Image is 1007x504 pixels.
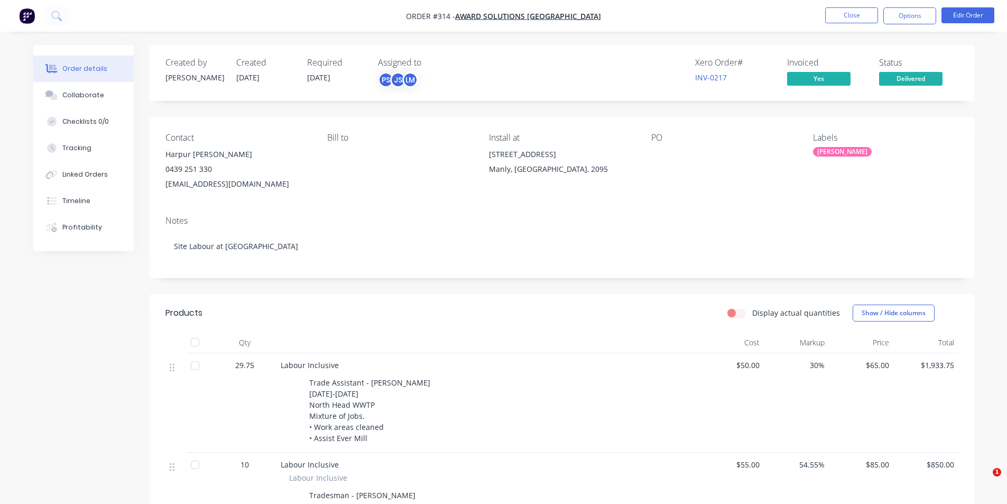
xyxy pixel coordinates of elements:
[62,196,90,206] div: Timeline
[941,7,994,23] button: Edit Order
[165,72,224,83] div: [PERSON_NAME]
[390,72,406,88] div: JS
[879,72,943,88] button: Delivered
[235,360,254,371] span: 29.75
[695,58,774,68] div: Xero Order #
[406,11,455,21] span: Order #314 -
[378,72,394,88] div: PS
[62,117,109,126] div: Checklists 0/0
[813,133,958,143] div: Labels
[236,72,260,83] span: [DATE]
[236,58,294,68] div: Created
[165,133,310,143] div: Contact
[213,332,276,353] div: Qty
[489,147,634,181] div: [STREET_ADDRESS]Manly, [GEOGRAPHIC_DATA], 2095
[241,459,249,470] span: 10
[455,11,601,21] a: Award Solutions [GEOGRAPHIC_DATA]
[829,332,894,353] div: Price
[378,58,484,68] div: Assigned to
[307,58,365,68] div: Required
[768,459,825,470] span: 54.55%
[768,360,825,371] span: 30%
[764,332,829,353] div: Markup
[19,8,35,24] img: Factory
[327,133,472,143] div: Bill to
[33,56,134,82] button: Order details
[898,360,954,371] span: $1,933.75
[704,459,760,470] span: $55.00
[651,133,796,143] div: PO
[833,459,890,470] span: $85.00
[33,108,134,135] button: Checklists 0/0
[853,305,935,322] button: Show / Hide columns
[33,82,134,108] button: Collaborate
[307,72,330,83] span: [DATE]
[281,460,339,470] span: Labour Inclusive
[893,332,958,353] div: Total
[62,170,108,179] div: Linked Orders
[704,360,760,371] span: $50.00
[165,307,202,319] div: Products
[165,230,958,262] div: Site Labour at [GEOGRAPHIC_DATA]
[62,64,107,74] div: Order details
[883,7,936,24] button: Options
[62,90,104,100] div: Collaborate
[165,216,958,226] div: Notes
[62,143,91,153] div: Tracking
[165,162,310,177] div: 0439 251 330
[33,161,134,188] button: Linked Orders
[165,147,310,162] div: Harpur [PERSON_NAME]
[993,468,1001,476] span: 1
[281,360,339,370] span: Labour Inclusive
[813,147,872,157] div: [PERSON_NAME]
[752,307,840,318] label: Display actual quantities
[33,188,134,214] button: Timeline
[787,72,851,85] span: Yes
[289,472,347,483] span: Labour Inclusive
[378,72,418,88] button: PSJSLM
[879,72,943,85] span: Delivered
[898,459,954,470] span: $850.00
[402,72,418,88] div: LM
[33,135,134,161] button: Tracking
[489,147,634,162] div: [STREET_ADDRESS]
[165,58,224,68] div: Created by
[833,360,890,371] span: $65.00
[165,177,310,191] div: [EMAIL_ADDRESS][DOMAIN_NAME]
[62,223,102,232] div: Profitability
[305,375,435,446] div: Trade Assistant - [PERSON_NAME] [DATE]-[DATE] North Head WWTP Mixture of Jobs. • Work areas clean...
[489,133,634,143] div: Install at
[695,72,727,83] a: INV-0217
[165,147,310,191] div: Harpur [PERSON_NAME]0439 251 330[EMAIL_ADDRESS][DOMAIN_NAME]
[971,468,996,493] iframe: Intercom live chat
[33,214,134,241] button: Profitability
[489,162,634,177] div: Manly, [GEOGRAPHIC_DATA], 2095
[787,58,866,68] div: Invoiced
[879,58,958,68] div: Status
[825,7,878,23] button: Close
[699,332,764,353] div: Cost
